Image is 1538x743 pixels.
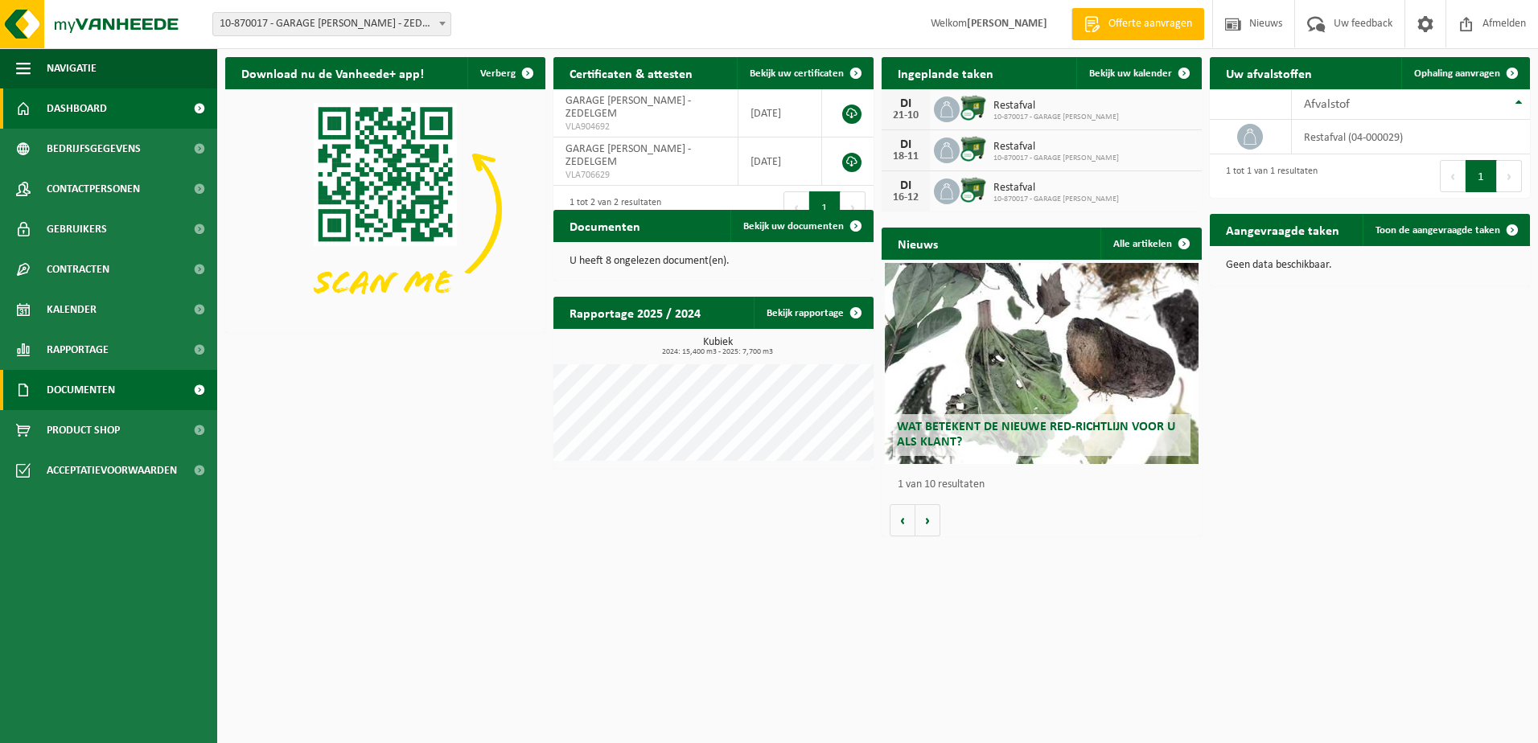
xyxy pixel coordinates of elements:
[743,221,844,232] span: Bekijk uw documenten
[993,113,1119,122] span: 10-870017 - GARAGE [PERSON_NAME]
[553,57,709,88] h2: Certificaten & attesten
[480,68,516,79] span: Verberg
[890,110,922,121] div: 21-10
[993,141,1119,154] span: Restafval
[225,89,545,330] img: Download de VHEPlus App
[737,57,872,89] a: Bekijk uw certificaten
[730,210,872,242] a: Bekijk uw documenten
[809,191,841,224] button: 1
[890,504,915,536] button: Vorige
[565,169,726,182] span: VLA706629
[993,195,1119,204] span: 10-870017 - GARAGE [PERSON_NAME]
[841,191,866,224] button: Next
[1071,8,1204,40] a: Offerte aanvragen
[553,210,656,241] h2: Documenten
[565,95,691,120] span: GARAGE [PERSON_NAME] - ZEDELGEM
[960,176,987,203] img: WB-1100-CU
[47,330,109,370] span: Rapportage
[1440,160,1466,192] button: Previous
[561,348,874,356] span: 2024: 15,400 m3 - 2025: 7,700 m3
[890,138,922,151] div: DI
[1414,68,1500,79] span: Ophaling aanvragen
[1401,57,1528,89] a: Ophaling aanvragen
[1226,260,1514,271] p: Geen data beschikbaar.
[993,100,1119,113] span: Restafval
[565,143,691,168] span: GARAGE [PERSON_NAME] - ZEDELGEM
[1376,225,1500,236] span: Toon de aangevraagde taken
[783,191,809,224] button: Previous
[47,48,97,88] span: Navigatie
[993,182,1119,195] span: Restafval
[47,450,177,491] span: Acceptatievoorwaarden
[890,97,922,110] div: DI
[47,129,141,169] span: Bedrijfsgegevens
[1210,214,1355,245] h2: Aangevraagde taken
[553,297,717,328] h2: Rapportage 2025 / 2024
[47,169,140,209] span: Contactpersonen
[754,297,872,329] a: Bekijk rapportage
[47,88,107,129] span: Dashboard
[890,192,922,203] div: 16-12
[890,151,922,162] div: 18-11
[915,504,940,536] button: Volgende
[561,190,661,225] div: 1 tot 2 van 2 resultaten
[882,228,954,259] h2: Nieuws
[1076,57,1200,89] a: Bekijk uw kalender
[1304,98,1350,111] span: Afvalstof
[1466,160,1497,192] button: 1
[738,138,822,186] td: [DATE]
[1210,57,1328,88] h2: Uw afvalstoffen
[47,209,107,249] span: Gebruikers
[1089,68,1172,79] span: Bekijk uw kalender
[1100,228,1200,260] a: Alle artikelen
[882,57,1010,88] h2: Ingeplande taken
[570,256,857,267] p: U heeft 8 ongelezen document(en).
[738,89,822,138] td: [DATE]
[750,68,844,79] span: Bekijk uw certificaten
[225,57,440,88] h2: Download nu de Vanheede+ app!
[967,18,1047,30] strong: [PERSON_NAME]
[960,94,987,121] img: WB-1100-CU
[960,135,987,162] img: WB-1100-CU
[897,421,1175,449] span: Wat betekent de nieuwe RED-richtlijn voor u als klant?
[47,410,120,450] span: Product Shop
[213,13,450,35] span: 10-870017 - GARAGE DECLERCK - ZEDELGEM
[1104,16,1196,32] span: Offerte aanvragen
[1497,160,1522,192] button: Next
[467,57,544,89] button: Verberg
[885,263,1199,464] a: Wat betekent de nieuwe RED-richtlijn voor u als klant?
[47,370,115,410] span: Documenten
[1363,214,1528,246] a: Toon de aangevraagde taken
[1218,158,1318,194] div: 1 tot 1 van 1 resultaten
[561,337,874,356] h3: Kubiek
[47,249,109,289] span: Contracten
[212,12,451,36] span: 10-870017 - GARAGE DECLERCK - ZEDELGEM
[898,479,1194,491] p: 1 van 10 resultaten
[993,154,1119,163] span: 10-870017 - GARAGE [PERSON_NAME]
[1292,120,1530,154] td: restafval (04-000029)
[565,121,726,133] span: VLA904692
[890,179,922,192] div: DI
[47,289,97,330] span: Kalender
